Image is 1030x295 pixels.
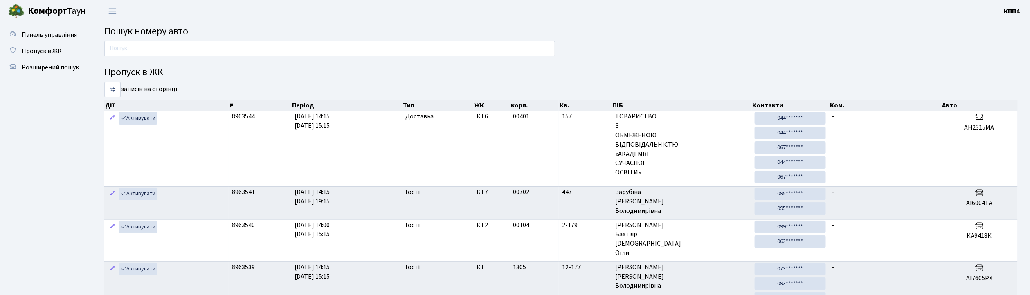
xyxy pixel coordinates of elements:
span: Розширений пошук [22,63,79,72]
span: 157 [562,112,609,121]
span: 00702 [513,188,530,197]
h5: КА9418К [945,232,1014,240]
span: 00401 [513,112,530,121]
th: корп. [510,100,559,111]
a: Активувати [119,263,157,275]
span: Пропуск в ЖК [22,47,62,56]
th: Кв. [559,100,612,111]
a: Активувати [119,112,157,125]
th: Ком. [829,100,941,111]
h5: АІ7605РХ [945,275,1014,282]
span: [DATE] 14:15 [DATE] 15:15 [295,112,330,130]
th: ЖК [474,100,511,111]
b: Комфорт [28,4,67,18]
span: 8963541 [232,188,255,197]
label: записів на сторінці [104,82,177,97]
span: - [832,221,835,230]
span: [DATE] 14:15 [DATE] 19:15 [295,188,330,206]
a: КПП4 [1004,7,1020,16]
a: Редагувати [108,221,117,233]
th: Тип [403,100,474,111]
span: [DATE] 14:15 [DATE] 15:15 [295,263,330,281]
span: - [832,188,835,197]
span: Таун [28,4,86,18]
span: [PERSON_NAME] [PERSON_NAME] Володимирівна [615,263,748,291]
span: Панель управління [22,30,77,39]
span: КТ [477,263,507,272]
h5: АІ6004ТА [945,199,1014,207]
th: Авто [942,100,1018,111]
img: logo.png [8,3,25,20]
a: Редагувати [108,263,117,275]
span: 1305 [513,263,526,272]
a: Редагувати [108,112,117,125]
span: КТ2 [477,221,507,230]
h5: АН2315МА [945,124,1014,132]
th: Дії [104,100,229,111]
th: Контакти [752,100,830,111]
button: Переключити навігацію [102,4,123,18]
a: Редагувати [108,188,117,200]
span: КТ6 [477,112,507,121]
span: Гості [405,221,420,230]
span: 2-179 [562,221,609,230]
span: 8963540 [232,221,255,230]
span: [PERSON_NAME] Бахтіяр [DEMOGRAPHIC_DATA] Огли [615,221,748,258]
span: Зарубіна [PERSON_NAME] Володимирівна [615,188,748,216]
span: 8963544 [232,112,255,121]
span: 8963539 [232,263,255,272]
span: 447 [562,188,609,197]
span: Доставка [405,112,434,121]
span: 00104 [513,221,530,230]
span: - [832,263,835,272]
span: КТ7 [477,188,507,197]
a: Розширений пошук [4,59,86,76]
span: Гості [405,188,420,197]
th: Період [291,100,402,111]
th: ПІБ [612,100,752,111]
h4: Пропуск в ЖК [104,67,1018,78]
input: Пошук [104,41,555,56]
a: Активувати [119,188,157,200]
select: записів на сторінці [104,82,121,97]
a: Активувати [119,221,157,233]
span: [DATE] 14:00 [DATE] 15:15 [295,221,330,239]
span: - [832,112,835,121]
a: Панель управління [4,27,86,43]
span: Гості [405,263,420,272]
span: 12-177 [562,263,609,272]
span: Пошук номеру авто [104,24,188,38]
th: # [229,100,291,111]
a: Пропуск в ЖК [4,43,86,59]
span: ТОВАРИСТВО З ОБМЕЖЕНОЮ ВІДПОВІДАЛЬНІСТЮ «АКАДЕМІЯ СУЧАСНОЇ ОСВІТИ» [615,112,748,177]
